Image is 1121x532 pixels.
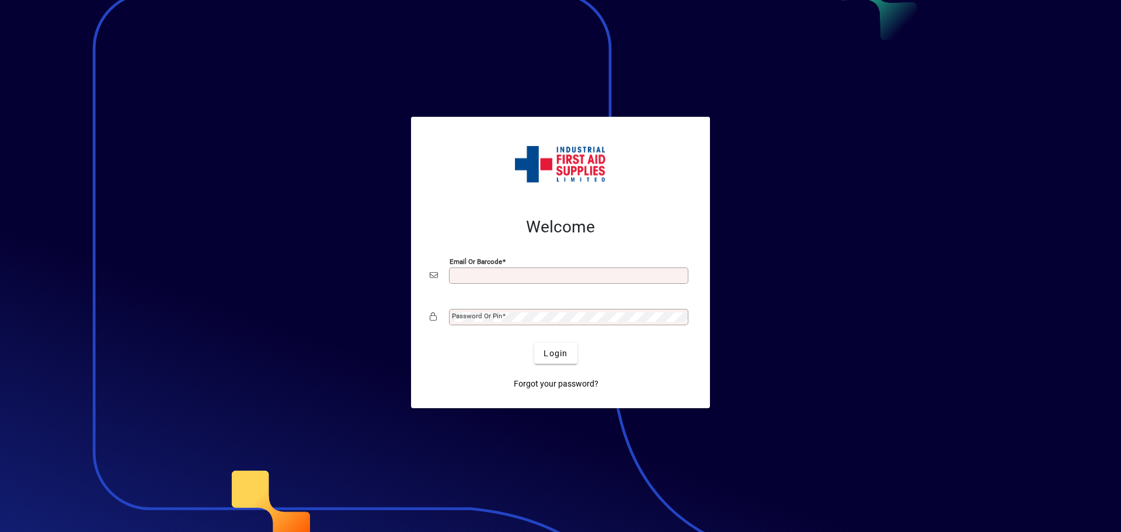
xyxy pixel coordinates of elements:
h2: Welcome [430,217,691,237]
span: Login [544,347,568,360]
span: Forgot your password? [514,378,598,390]
button: Login [534,343,577,364]
mat-label: Password or Pin [452,312,502,320]
mat-label: Email or Barcode [450,258,502,266]
a: Forgot your password? [509,373,603,394]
